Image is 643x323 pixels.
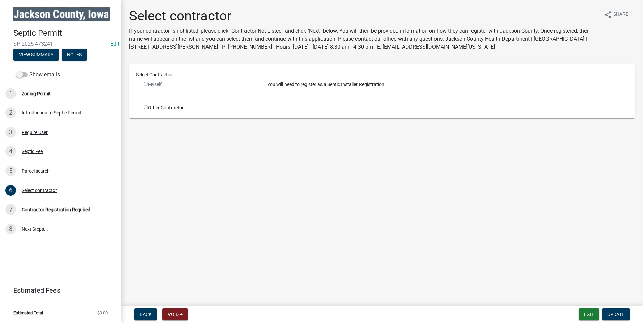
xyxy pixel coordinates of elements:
img: Jackson County, Iowa [13,7,110,21]
button: View Summary [13,49,59,61]
span: SP-2025-473241 [13,41,108,47]
span: Estimated Total [13,311,43,315]
div: Select contractor [22,188,57,193]
div: 4 [5,146,16,157]
div: 2 [5,107,16,118]
wm-modal-confirm: Notes [62,52,87,58]
div: 1 [5,88,16,99]
div: Septic Fee [22,149,43,154]
button: shareShare [599,8,634,21]
div: 7 [5,204,16,215]
label: Show emails [16,71,60,79]
wm-modal-confirm: Summary [13,52,59,58]
button: Void [162,308,188,320]
button: Exit [579,308,599,320]
div: Contractor Registration Required [22,207,90,212]
i: share [604,11,612,19]
span: $0.00 [97,311,108,315]
div: Parcel search [22,169,50,173]
span: Back [140,312,152,317]
button: Notes [62,49,87,61]
div: Select Contractor [131,71,633,78]
div: Introduction to Septic Permit [22,110,81,115]
div: 5 [5,166,16,176]
span: Void [168,312,179,317]
p: If your contractor is not listed, please click "Contractor Not Listed" and click "Next" below. Yo... [129,27,599,51]
span: Share [613,11,628,19]
div: 3 [5,127,16,138]
a: Edit [110,41,119,47]
a: Estimated Fees [5,284,110,297]
div: Myself [144,81,257,88]
div: Zoning Permit [22,91,51,96]
span: Update [607,312,625,317]
button: Back [134,308,157,320]
div: 8 [5,224,16,234]
div: Other Contractor [139,104,262,111]
h4: Septic Permit [13,28,116,38]
wm-modal-confirm: Edit Application Number [110,41,119,47]
button: Update [602,308,630,320]
h1: Select contractor [129,8,599,24]
p: You will need to register as a Septic Installer Registration. [267,81,628,88]
div: Require User [22,130,48,135]
div: 6 [5,185,16,196]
